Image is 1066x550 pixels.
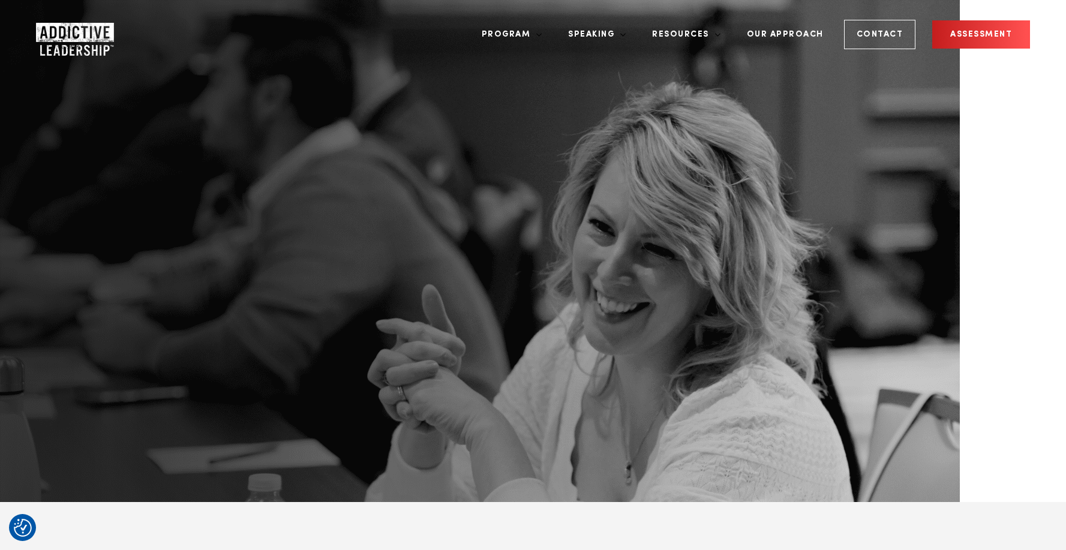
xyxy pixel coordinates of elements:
[932,20,1030,49] a: Assessment
[738,12,833,57] a: Our Approach
[473,12,543,57] a: Program
[844,20,916,49] a: Contact
[14,519,32,537] img: Revisit consent button
[559,12,626,57] a: Speaking
[36,23,108,47] a: Home
[14,519,32,537] button: Consent Preferences
[643,12,721,57] a: Resources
